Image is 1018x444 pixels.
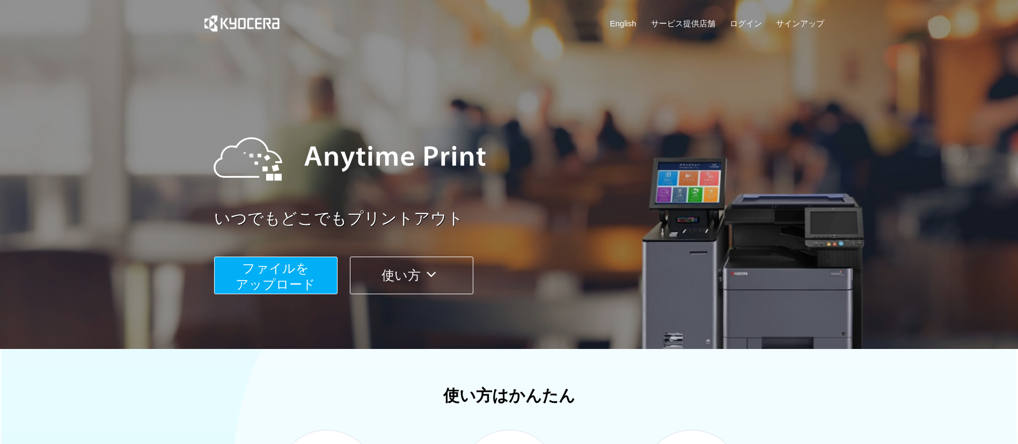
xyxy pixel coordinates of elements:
[610,18,636,29] a: English
[214,257,338,294] button: ファイルを​​アップロード
[214,207,831,230] a: いつでもどこでもプリントアウト
[350,257,473,294] button: 使い方
[651,18,715,29] a: サービス提供店舗
[236,261,316,292] span: ファイルを ​​アップロード
[776,18,824,29] a: サインアップ
[730,18,762,29] a: ログイン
